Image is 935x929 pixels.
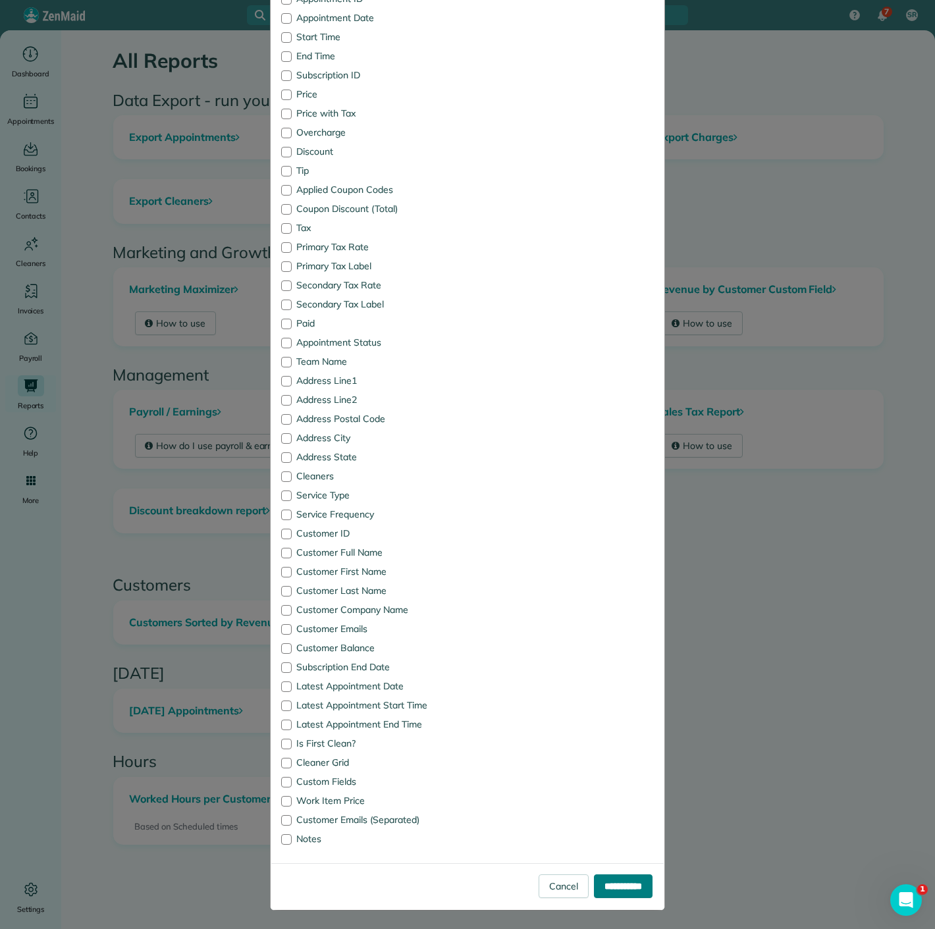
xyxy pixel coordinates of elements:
label: Customer ID [281,529,458,538]
label: Appointment Status [281,338,458,347]
label: Latest Appointment Start Time [281,701,458,710]
label: Is First Clean? [281,739,458,748]
label: Start Time [281,32,458,41]
label: Overcharge [281,128,458,137]
label: Coupon Discount (Total) [281,204,458,213]
label: Cleaners [281,471,458,481]
label: Latest Appointment End Time [281,720,458,729]
label: Customer Full Name [281,548,458,557]
label: Secondary Tax Rate [281,280,458,290]
label: Tax [281,223,458,232]
label: Work Item Price [281,796,458,805]
label: Notes [281,834,458,843]
label: Custom Fields [281,777,458,786]
label: Tip [281,166,458,175]
label: Subscription ID [281,70,458,80]
label: Address Postal Code [281,414,458,423]
label: Primary Tax Label [281,261,458,271]
label: Paid [281,319,458,328]
label: Latest Appointment Date [281,681,458,691]
label: Address Line2 [281,395,458,404]
label: Customer First Name [281,567,458,576]
label: Secondary Tax Label [281,300,458,309]
label: Customer Emails [281,624,458,633]
label: Address City [281,433,458,442]
label: End Time [281,51,458,61]
label: Discount [281,147,458,156]
label: Customer Company Name [281,605,458,614]
a: Cancel [539,874,589,898]
label: Primary Tax Rate [281,242,458,252]
label: Price with Tax [281,109,458,118]
iframe: Intercom live chat [890,884,922,916]
label: Customer Last Name [281,586,458,595]
label: Cleaner Grid [281,758,458,767]
label: Appointment Date [281,13,458,22]
label: Price [281,90,458,99]
label: Address Line1 [281,376,458,385]
label: Customer Balance [281,643,458,652]
label: Team Name [281,357,458,366]
label: Customer Emails (Separated) [281,815,458,824]
label: Address State [281,452,458,462]
label: Subscription End Date [281,662,458,672]
label: Applied Coupon Codes [281,185,458,194]
span: 1 [917,884,928,895]
label: Service Frequency [281,510,458,519]
label: Service Type [281,491,458,500]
